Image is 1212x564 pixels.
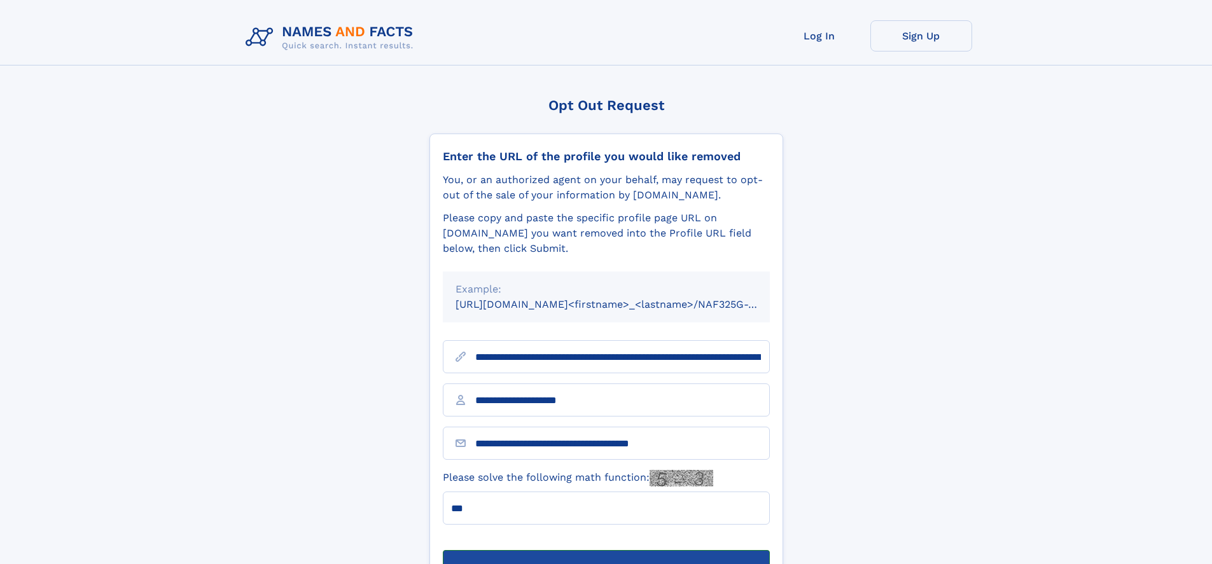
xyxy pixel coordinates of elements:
[769,20,870,52] a: Log In
[456,282,757,297] div: Example:
[443,210,770,256] div: Please copy and paste the specific profile page URL on [DOMAIN_NAME] you want removed into the Pr...
[443,470,713,486] label: Please solve the following math function:
[429,97,783,113] div: Opt Out Request
[870,20,972,52] a: Sign Up
[443,149,770,163] div: Enter the URL of the profile you would like removed
[240,20,424,55] img: Logo Names and Facts
[443,172,770,203] div: You, or an authorized agent on your behalf, may request to opt-out of the sale of your informatio...
[456,298,794,310] small: [URL][DOMAIN_NAME]<firstname>_<lastname>/NAF325G-xxxxxxxx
